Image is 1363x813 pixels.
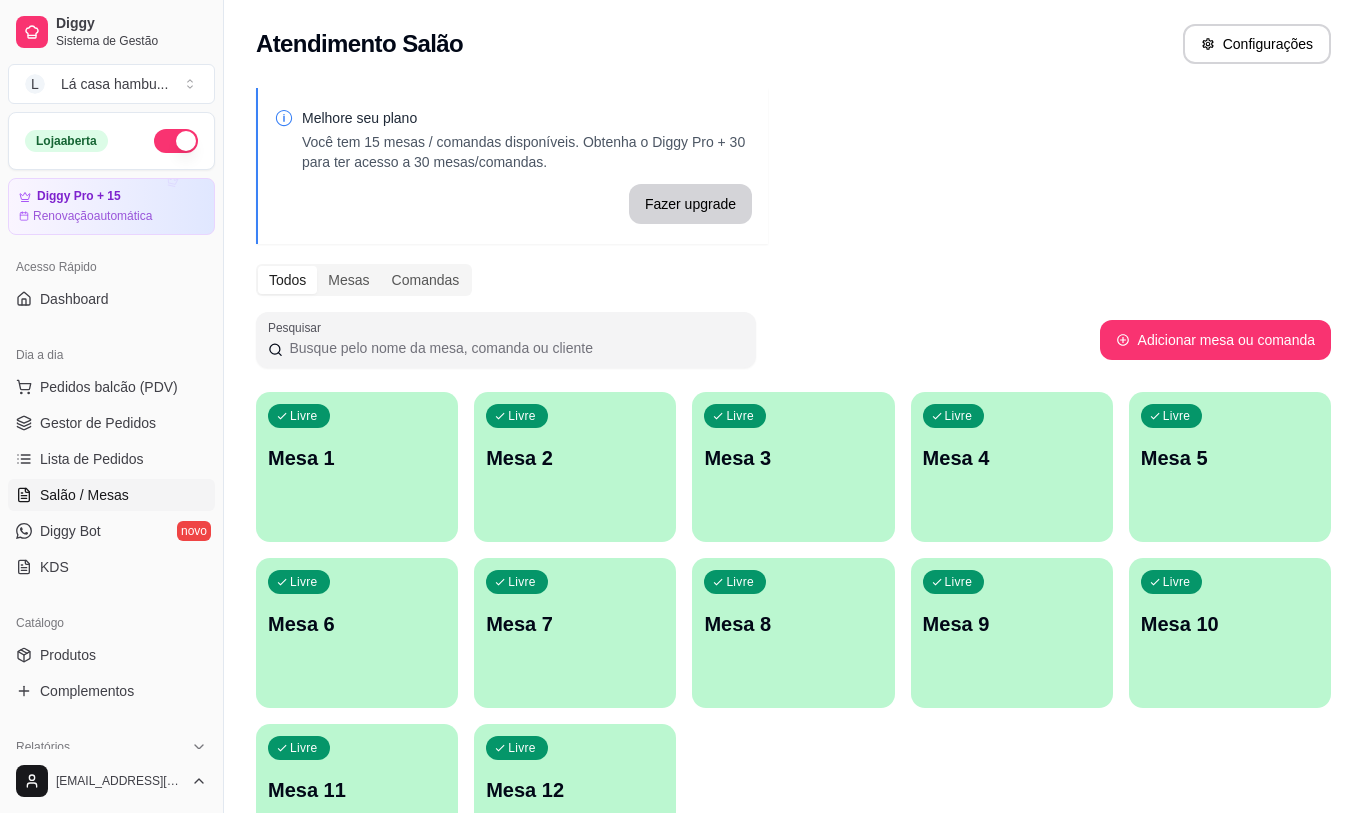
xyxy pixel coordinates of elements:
[302,108,752,128] p: Melhore seu plano
[8,443,215,475] a: Lista de Pedidos
[40,485,129,505] span: Salão / Mesas
[40,449,144,469] span: Lista de Pedidos
[268,776,446,804] p: Mesa 11
[56,33,207,49] span: Sistema de Gestão
[268,610,446,638] p: Mesa 6
[726,574,754,590] p: Livre
[8,371,215,403] button: Pedidos balcão (PDV)
[486,444,664,472] p: Mesa 2
[1163,574,1191,590] p: Livre
[268,319,328,336] label: Pesquisar
[40,645,96,665] span: Produtos
[33,208,152,224] article: Renovação automática
[629,184,752,224] button: Fazer upgrade
[16,739,70,755] span: Relatórios
[40,557,69,577] span: KDS
[508,740,536,756] p: Livre
[486,776,664,804] p: Mesa 12
[1100,320,1331,360] button: Adicionar mesa ou comanda
[1129,558,1331,708] button: LivreMesa 10
[256,392,458,542] button: LivreMesa 1
[61,74,168,94] div: Lá casa hambu ...
[474,558,676,708] button: LivreMesa 7
[258,266,317,294] div: Todos
[8,675,215,707] a: Complementos
[692,392,894,542] button: LivreMesa 3
[283,338,744,358] input: Pesquisar
[1141,444,1319,472] p: Mesa 5
[154,129,198,153] button: Alterar Status
[56,773,183,789] span: [EMAIL_ADDRESS][DOMAIN_NAME]
[40,521,101,541] span: Diggy Bot
[1129,392,1331,542] button: LivreMesa 5
[945,408,973,424] p: Livre
[268,444,446,472] p: Mesa 1
[8,757,215,805] button: [EMAIL_ADDRESS][DOMAIN_NAME]
[381,266,471,294] div: Comandas
[8,479,215,511] a: Salão / Mesas
[1163,408,1191,424] p: Livre
[8,551,215,583] a: KDS
[290,574,318,590] p: Livre
[302,132,752,172] p: Você tem 15 mesas / comandas disponíveis. Obtenha o Diggy Pro + 30 para ter acesso a 30 mesas/com...
[704,444,882,472] p: Mesa 3
[486,610,664,638] p: Mesa 7
[37,189,121,204] article: Diggy Pro + 15
[256,28,463,60] h2: Atendimento Salão
[923,444,1101,472] p: Mesa 4
[317,266,380,294] div: Mesas
[40,681,134,701] span: Complementos
[8,607,215,639] div: Catálogo
[40,289,109,309] span: Dashboard
[726,408,754,424] p: Livre
[508,408,536,424] p: Livre
[8,639,215,671] a: Produtos
[945,574,973,590] p: Livre
[56,15,207,33] span: Diggy
[8,515,215,547] a: Diggy Botnovo
[1183,24,1331,64] button: Configurações
[8,407,215,439] a: Gestor de Pedidos
[911,392,1113,542] button: LivreMesa 4
[8,8,215,56] a: DiggySistema de Gestão
[508,574,536,590] p: Livre
[8,64,215,104] button: Select a team
[40,377,178,397] span: Pedidos balcão (PDV)
[474,392,676,542] button: LivreMesa 2
[704,610,882,638] p: Mesa 8
[290,740,318,756] p: Livre
[290,408,318,424] p: Livre
[256,558,458,708] button: LivreMesa 6
[25,130,108,152] div: Loja aberta
[923,610,1101,638] p: Mesa 9
[8,178,215,235] a: Diggy Pro + 15Renovaçãoautomática
[911,558,1113,708] button: LivreMesa 9
[25,74,45,94] span: L
[40,413,156,433] span: Gestor de Pedidos
[8,283,215,315] a: Dashboard
[1141,610,1319,638] p: Mesa 10
[8,251,215,283] div: Acesso Rápido
[692,558,894,708] button: LivreMesa 8
[8,339,215,371] div: Dia a dia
